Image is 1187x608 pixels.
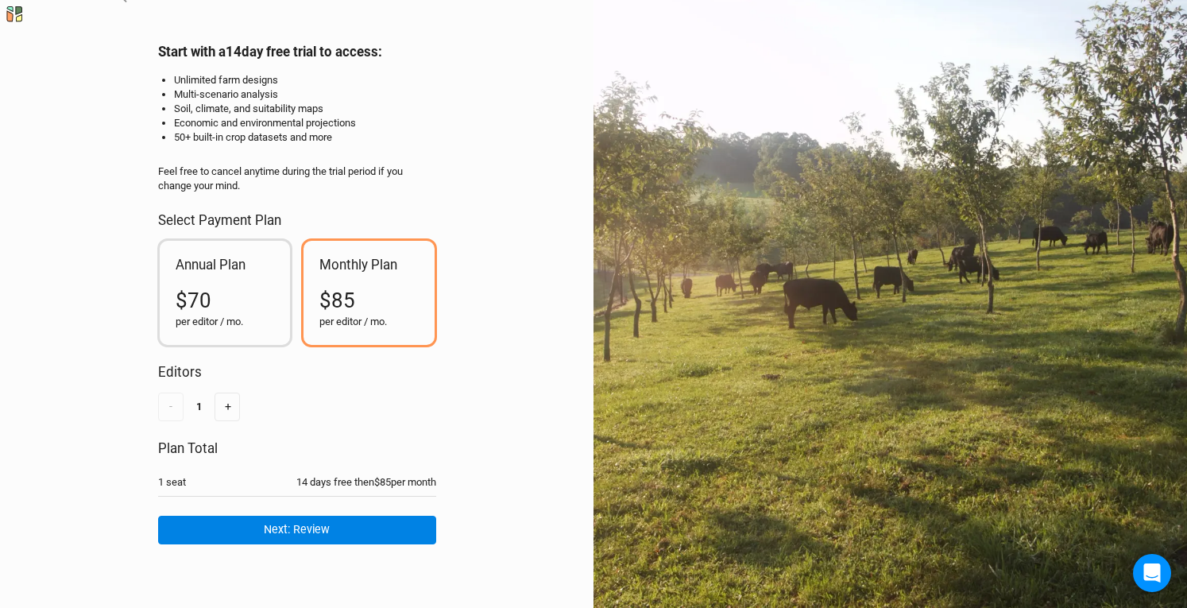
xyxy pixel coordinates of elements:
[304,241,435,345] div: Monthly Plan$85per editor / mo.
[158,44,436,60] h2: Start with a 14 day free trial to access:
[174,73,436,87] li: Unlimited farm designs
[174,130,436,145] li: 50+ built-in crop datasets and more
[158,212,436,228] h2: Select Payment Plan
[158,440,436,456] h2: Plan Total
[196,400,202,414] div: 1
[158,393,184,420] button: -
[319,257,419,273] h2: Monthly Plan
[176,289,211,312] span: $70
[215,393,240,420] button: +
[174,102,436,116] li: Soil, climate, and suitability maps
[319,289,355,312] span: $85
[1133,554,1171,592] div: Open Intercom Messenger
[158,364,436,380] h2: Editors
[158,475,186,490] div: 1 seat
[296,475,436,490] div: 14 days free then $85 per month
[174,87,436,102] li: Multi-scenario analysis
[176,257,275,273] h2: Annual Plan
[174,116,436,130] li: Economic and environmental projections
[160,241,291,345] div: Annual Plan$70per editor / mo.
[176,315,275,329] div: per editor / mo.
[158,516,436,544] button: Next: Review
[158,165,436,193] div: Feel free to cancel anytime during the trial period if you change your mind.
[319,315,419,329] div: per editor / mo.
